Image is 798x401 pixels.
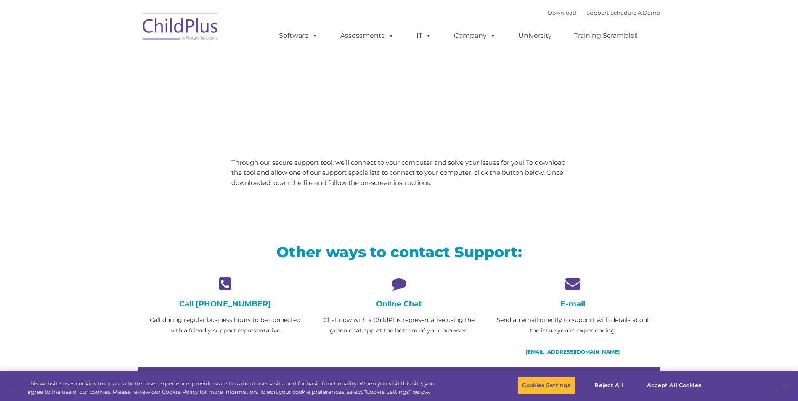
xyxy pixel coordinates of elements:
[145,315,306,336] p: Call during regular business hours to be connected with a friendly support representative.
[548,9,576,16] a: Download
[318,299,480,309] h4: Online Chat
[492,315,653,336] p: Send an email directly to support with details about the issue you’re experiencing.
[231,158,567,188] p: Through our secure support tool, we’ll connect to your computer and solve your issues for you! To...
[566,27,646,44] a: Training Scramble!!
[548,9,660,16] font: |
[586,9,609,16] a: Support
[642,377,706,394] button: Accept All Cookies
[510,27,560,44] a: University
[138,7,223,49] img: ChildPlus by Procare Solutions
[145,243,654,261] h2: Other ways to contact Support:
[517,377,575,394] button: Cookies Settings
[610,9,660,16] a: Schedule A Demo
[775,376,794,395] button: Close
[492,299,653,309] h4: E-mail
[332,27,403,44] a: Assessments
[583,377,635,394] button: Reject All
[408,27,440,44] a: IT
[27,380,439,396] div: This website uses cookies to create a better user experience, provide statistics about user visit...
[145,299,306,309] h4: Call [PHONE_NUMBER]
[270,27,326,44] a: Software
[526,348,620,355] a: [EMAIL_ADDRESS][DOMAIN_NAME]
[318,315,480,336] p: Chat now with a ChildPlus representative using the green chat app at the bottom of your browser!
[445,27,504,44] a: Company
[145,61,459,86] span: LiveSupport with SplashTop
